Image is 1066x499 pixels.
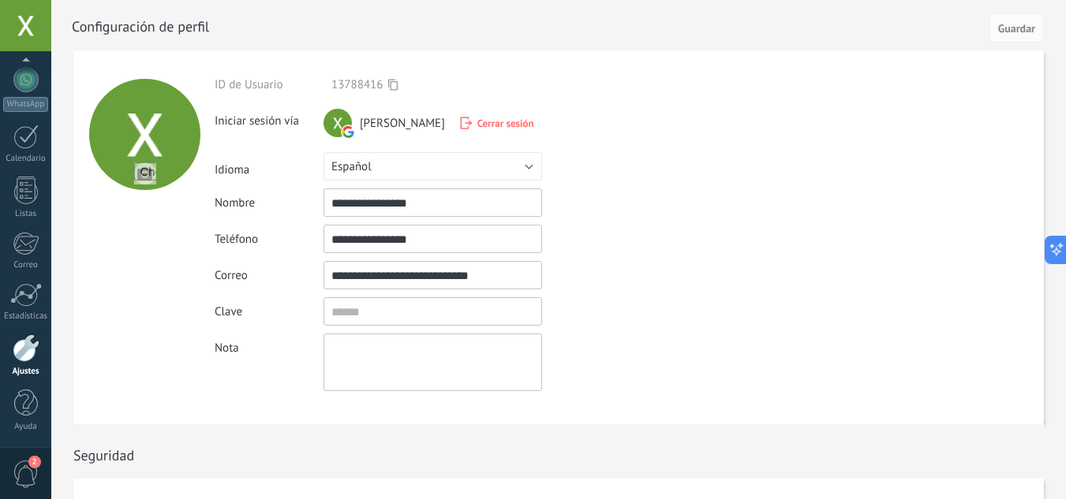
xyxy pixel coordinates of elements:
[3,209,49,219] div: Listas
[215,333,324,356] div: Nota
[215,156,324,177] div: Idioma
[3,260,49,270] div: Correo
[28,456,41,468] span: 2
[3,97,48,112] div: WhatsApp
[3,311,49,322] div: Estadísticas
[3,367,49,377] div: Ajustes
[215,232,324,247] div: Teléfono
[477,117,534,130] span: Cerrar sesión
[215,196,324,210] div: Nombre
[215,107,324,128] div: Iniciar sesión vía
[73,446,134,464] h1: Seguridad
[3,422,49,432] div: Ayuda
[989,13,1044,43] button: Guardar
[215,77,324,92] div: ID de Usuario
[3,154,49,164] div: Calendario
[360,116,445,131] span: [PERSON_NAME]
[331,77,383,92] span: 13788416
[331,159,372,174] span: Español
[324,152,542,181] button: Español
[215,304,324,319] div: Clave
[215,268,324,283] div: Correo
[998,23,1035,34] span: Guardar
